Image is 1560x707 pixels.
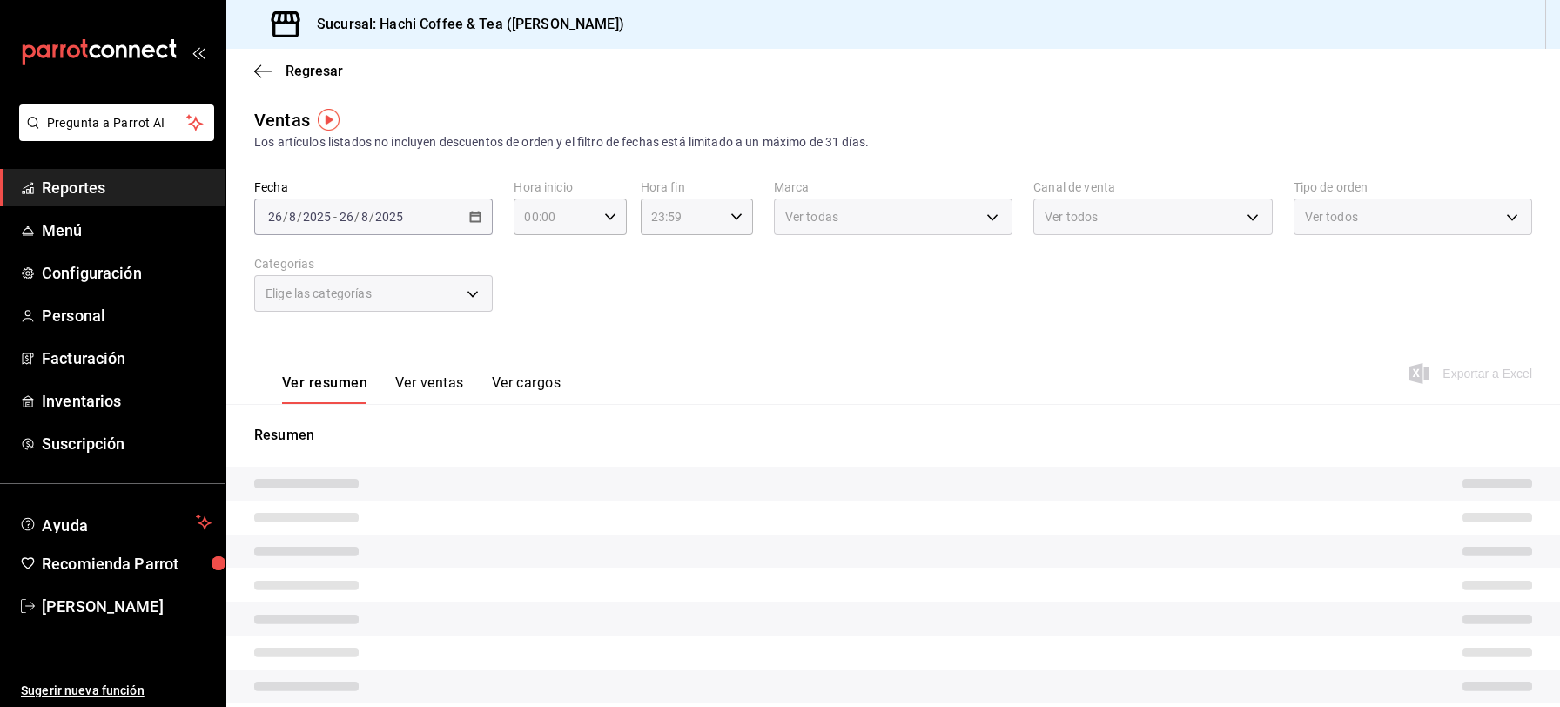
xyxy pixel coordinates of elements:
[374,210,404,224] input: ----
[283,210,288,224] span: /
[12,126,214,145] a: Pregunta a Parrot AI
[1294,181,1532,193] label: Tipo de orden
[282,374,367,404] button: Ver resumen
[288,210,297,224] input: --
[1045,208,1098,226] span: Ver todos
[42,389,212,413] span: Inventarios
[369,210,374,224] span: /
[360,210,369,224] input: --
[42,552,212,576] span: Recomienda Parrot
[47,114,187,132] span: Pregunta a Parrot AI
[266,285,372,302] span: Elige las categorías
[302,210,332,224] input: ----
[21,682,212,700] span: Sugerir nueva función
[1305,208,1358,226] span: Ver todos
[514,181,626,193] label: Hora inicio
[42,261,212,285] span: Configuración
[297,210,302,224] span: /
[192,45,205,59] button: open_drawer_menu
[641,181,753,193] label: Hora fin
[42,347,212,370] span: Facturación
[42,176,212,199] span: Reportes
[254,425,1532,446] p: Resumen
[42,304,212,327] span: Personal
[42,512,189,533] span: Ayuda
[1033,181,1272,193] label: Canal de venta
[42,219,212,242] span: Menú
[254,133,1532,151] div: Los artículos listados no incluyen descuentos de orden y el filtro de fechas está limitado a un m...
[254,258,493,270] label: Categorías
[282,374,561,404] div: navigation tabs
[492,374,561,404] button: Ver cargos
[354,210,360,224] span: /
[303,14,624,35] h3: Sucursal: Hachi Coffee & Tea ([PERSON_NAME])
[254,107,310,133] div: Ventas
[785,208,838,226] span: Ver todas
[286,63,343,79] span: Regresar
[339,210,354,224] input: --
[42,595,212,618] span: [PERSON_NAME]
[42,432,212,455] span: Suscripción
[318,109,340,131] img: Tooltip marker
[333,210,337,224] span: -
[774,181,1012,193] label: Marca
[254,181,493,193] label: Fecha
[254,63,343,79] button: Regresar
[267,210,283,224] input: --
[19,104,214,141] button: Pregunta a Parrot AI
[395,374,464,404] button: Ver ventas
